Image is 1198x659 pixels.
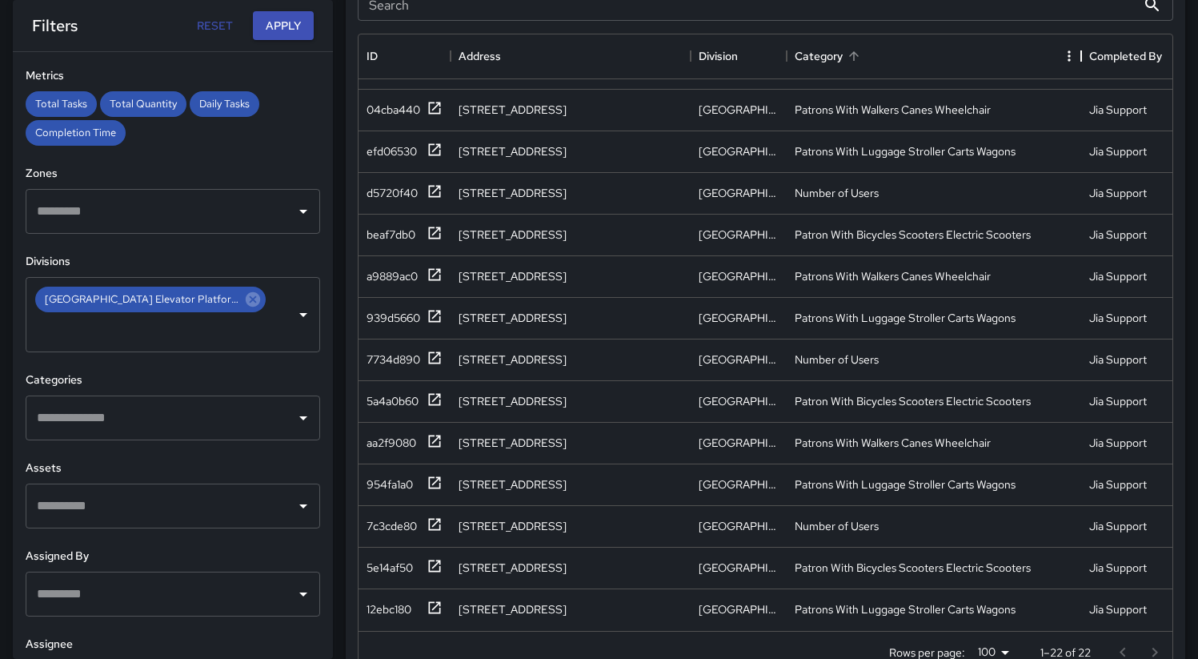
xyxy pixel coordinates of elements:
div: aa2f9080 [367,435,416,451]
div: Category [795,34,843,78]
div: Address [459,34,501,78]
div: Patron With Bicycles Scooters Electric Scooters [795,227,1031,243]
div: 939d5660 [367,310,420,326]
div: Jia Support [1089,601,1147,617]
div: Civic Center Elevator Platform [699,310,779,326]
button: d5720f40 [367,183,443,203]
button: 954fa1a0 [367,475,443,495]
div: d5720f40 [367,185,418,201]
div: 12ebc180 [367,601,411,617]
div: Total Quantity [100,91,186,117]
button: aa2f9080 [367,433,443,453]
div: 1150 Market Street [459,352,567,368]
span: Daily Tasks [190,97,259,111]
h6: Assigned By [26,548,320,565]
div: 1150 Market Street [459,268,567,284]
div: Civic Center Elevator Platform [699,268,779,284]
button: 04cba440 [367,100,443,120]
div: Completed By [1089,34,1162,78]
div: Jia Support [1089,102,1147,118]
div: Jia Support [1089,518,1147,534]
div: Civic Center Elevator Platform [699,185,779,201]
div: 1150 Market Street [459,393,567,409]
button: efd06530 [367,142,443,162]
button: 7734d890 [367,350,443,370]
div: 1150 Market Street [459,476,567,492]
button: 5e14af50 [367,558,443,578]
div: Jia Support [1089,227,1147,243]
div: 1150 Market Street [459,143,567,159]
div: Civic Center Elevator Platform [699,393,779,409]
button: Open [292,583,315,605]
div: Completion Time [26,120,126,146]
div: Patrons With Walkers Canes Wheelchair [795,102,991,118]
button: Apply [253,11,314,41]
button: Sort [843,45,865,67]
button: beaf7db0 [367,225,443,245]
div: 1150 Market Street [459,560,567,576]
button: Open [292,200,315,223]
button: Open [292,495,315,517]
div: Jia Support [1089,143,1147,159]
button: Open [292,303,315,326]
div: Daily Tasks [190,91,259,117]
div: ID [359,34,451,78]
div: Civic Center Elevator Platform [699,518,779,534]
span: [GEOGRAPHIC_DATA] Elevator Platform [35,290,249,308]
div: 1150 Market Street [459,185,567,201]
h6: Assignee [26,636,320,653]
span: Total Tasks [26,97,97,111]
div: Jia Support [1089,560,1147,576]
div: Patrons With Walkers Canes Wheelchair [795,268,991,284]
div: Jia Support [1089,352,1147,368]
div: 1150 Market Street [459,518,567,534]
button: 5a4a0b60 [367,392,443,412]
h6: Zones [26,165,320,183]
div: Number of Users [795,518,879,534]
div: a9889ac0 [367,268,418,284]
button: 12ebc180 [367,600,443,620]
span: Completion Time [26,126,126,139]
div: 7734d890 [367,352,420,368]
div: Number of Users [795,185,879,201]
div: Civic Center Elevator Platform [699,227,779,243]
div: 1150 Market Street [459,601,567,617]
div: beaf7db0 [367,227,415,243]
div: efd06530 [367,143,417,159]
div: Patrons With Luggage Stroller Carts Wagons [795,476,1016,492]
div: 1150 Market Street [459,435,567,451]
button: Reset [189,11,240,41]
span: Total Quantity [100,97,186,111]
div: 1150 Market Street [459,227,567,243]
button: 7c3cde80 [367,516,443,536]
div: Patrons With Luggage Stroller Carts Wagons [795,310,1016,326]
h6: Divisions [26,253,320,271]
div: Jia Support [1089,185,1147,201]
div: 1150 Market Street [459,310,567,326]
div: 5a4a0b60 [367,393,419,409]
div: Jia Support [1089,476,1147,492]
div: 1150 Market Street [459,102,567,118]
div: Patrons With Walkers Canes Wheelchair [795,435,991,451]
div: Patrons With Luggage Stroller Carts Wagons [795,601,1016,617]
div: Civic Center Elevator Platform [699,352,779,368]
div: Patrons With Luggage Stroller Carts Wagons [795,143,1016,159]
div: Completed By [1081,34,1185,78]
button: Open [292,407,315,429]
h6: Assets [26,460,320,477]
div: Category [787,34,1081,78]
div: Patron With Bicycles Scooters Electric Scooters [795,393,1031,409]
div: Civic Center Elevator Platform [699,476,779,492]
button: 939d5660 [367,308,443,328]
div: Civic Center Elevator Platform [699,102,779,118]
div: Jia Support [1089,435,1147,451]
div: Jia Support [1089,268,1147,284]
div: 7c3cde80 [367,518,417,534]
div: Division [699,34,738,78]
div: 5e14af50 [367,560,413,576]
h6: Metrics [26,67,320,85]
button: a9889ac0 [367,267,443,287]
div: ID [367,34,378,78]
div: Number of Users [795,352,879,368]
div: Address [451,34,691,78]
